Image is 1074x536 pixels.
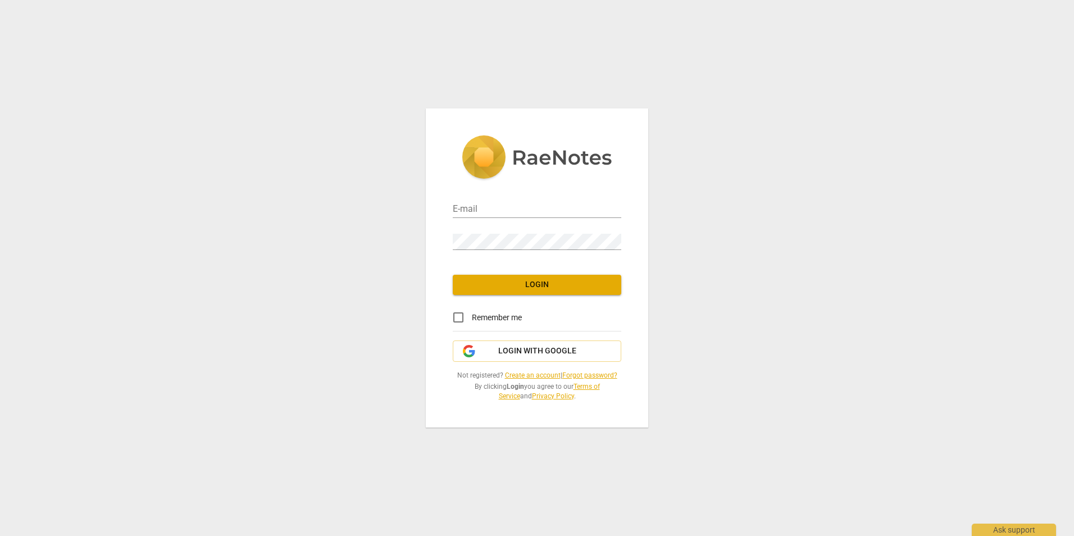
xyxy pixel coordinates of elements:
[562,371,617,379] a: Forgot password?
[472,312,522,324] span: Remember me
[505,371,561,379] a: Create an account
[453,371,621,380] span: Not registered? |
[453,275,621,295] button: Login
[972,524,1056,536] div: Ask support
[507,383,524,390] b: Login
[462,279,612,290] span: Login
[498,346,576,357] span: Login with Google
[499,383,600,400] a: Terms of Service
[453,382,621,401] span: By clicking you agree to our and .
[453,340,621,362] button: Login with Google
[462,135,612,181] img: 5ac2273c67554f335776073100b6d88f.svg
[532,392,574,400] a: Privacy Policy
